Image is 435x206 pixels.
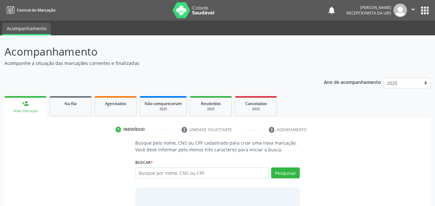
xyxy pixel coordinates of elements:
p: Acompanhamento [5,44,303,60]
label: Buscar [135,157,153,167]
button:  [407,4,419,17]
a: Central de Marcação [5,5,55,15]
p: Acompanhe a situação das marcações correntes e finalizadas [5,60,303,67]
div: 1 [116,127,121,132]
div: person_add [22,100,29,107]
span: Cancelados [245,101,267,106]
input: Busque por nome, CNS ou CPF [135,167,269,178]
span: Resolvidos [201,101,221,106]
div: Indivíduo [123,127,145,132]
span: Não compareceram [145,101,182,106]
span: Na fila [64,101,77,106]
p: Busque pelo nome, CNS ou CPF cadastrado para criar uma nova marcação. Você deve informar pelo men... [135,139,300,153]
div: [PERSON_NAME] [346,5,391,10]
button: apps [419,5,430,16]
div: 2025 [240,107,272,112]
a: Acompanhamento [2,23,51,35]
span: Agendados [105,101,126,106]
i:  [410,6,417,13]
div: Nova marcação [9,109,42,113]
div: 2025 [195,107,227,112]
button: Pesquisar [271,167,300,178]
div: 2025 [145,107,182,112]
span: Central de Marcação [17,7,55,13]
p: Ano de acompanhamento [324,78,381,86]
button: notifications [327,6,336,15]
img: img [393,4,407,17]
span: Recepcionista da UBS [346,10,391,16]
